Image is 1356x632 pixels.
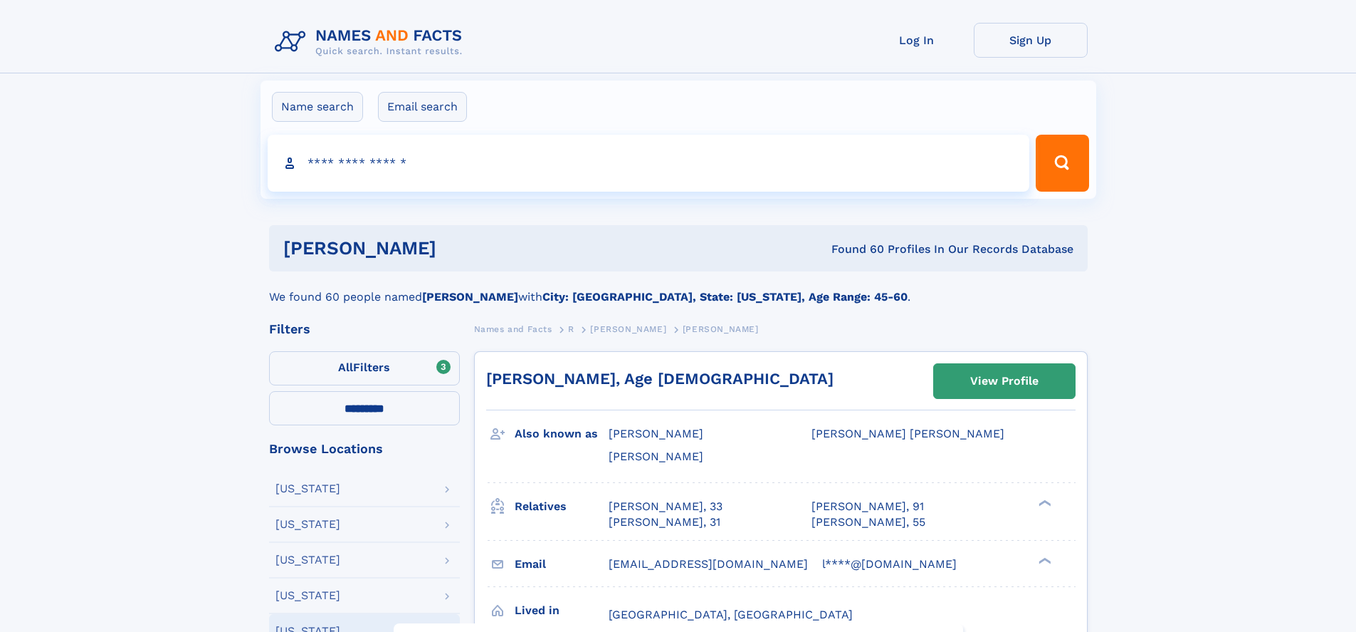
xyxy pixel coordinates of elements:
div: [US_STATE] [275,590,340,601]
div: We found 60 people named with . [269,271,1088,306]
a: [PERSON_NAME] [590,320,666,338]
label: Email search [378,92,467,122]
a: Sign Up [974,23,1088,58]
span: [PERSON_NAME] [PERSON_NAME] [811,427,1004,440]
div: Found 60 Profiles In Our Records Database [634,242,1073,257]
a: [PERSON_NAME], 91 [811,499,924,514]
span: [EMAIL_ADDRESS][DOMAIN_NAME] [609,557,808,571]
h3: Also known as [515,422,609,446]
input: search input [268,135,1030,192]
button: Search Button [1036,135,1088,192]
span: All [338,361,353,374]
a: [PERSON_NAME], Age [DEMOGRAPHIC_DATA] [486,370,834,388]
a: [PERSON_NAME], 55 [811,514,925,530]
span: [GEOGRAPHIC_DATA], [GEOGRAPHIC_DATA] [609,608,853,621]
a: [PERSON_NAME], 33 [609,499,722,514]
span: [PERSON_NAME] [609,427,703,440]
b: City: [GEOGRAPHIC_DATA], State: [US_STATE], Age Range: 45-60 [542,290,908,304]
h3: Email [515,552,609,576]
label: Filters [269,351,460,385]
h3: Lived in [515,599,609,623]
a: [PERSON_NAME], 31 [609,514,720,530]
div: [US_STATE] [275,554,340,566]
span: [PERSON_NAME] [590,324,666,334]
b: [PERSON_NAME] [422,290,518,304]
h3: Relatives [515,494,609,519]
a: Log In [860,23,974,58]
div: [US_STATE] [275,483,340,494]
div: View Profile [970,365,1039,398]
img: Logo Names and Facts [269,23,474,61]
span: R [568,324,574,334]
div: ❯ [1035,556,1052,565]
div: Filters [269,323,460,336]
label: Name search [272,92,363,122]
a: R [568,320,574,338]
span: [PERSON_NAME] [683,324,759,334]
span: [PERSON_NAME] [609,450,703,463]
a: View Profile [934,364,1075,398]
a: Names and Facts [474,320,552,338]
div: ❯ [1035,498,1052,507]
div: [US_STATE] [275,519,340,530]
h1: [PERSON_NAME] [283,239,634,257]
div: Browse Locations [269,442,460,455]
